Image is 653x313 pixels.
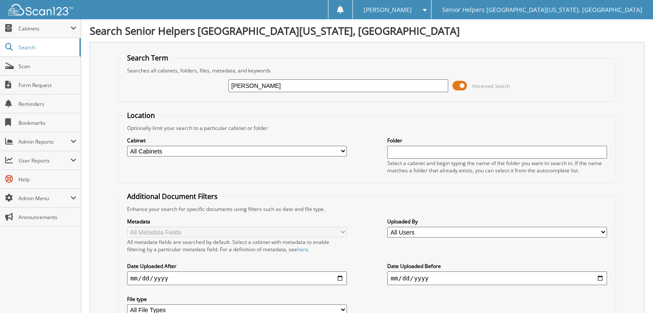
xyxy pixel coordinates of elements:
input: end [387,271,607,285]
legend: Location [123,111,159,120]
span: Search [18,44,75,51]
div: Searches all cabinets, folders, files, metadata, and keywords [123,67,612,74]
span: Admin Menu [18,195,70,202]
label: Date Uploaded Before [387,262,607,270]
span: Bookmarks [18,119,76,126]
legend: Additional Document Filters [123,192,222,201]
span: Reminders [18,100,76,108]
span: Advanced Search [472,83,510,89]
input: start [127,271,347,285]
span: Scan [18,63,76,70]
label: Uploaded By [387,218,607,225]
h1: Search Senior Helpers [GEOGRAPHIC_DATA][US_STATE], [GEOGRAPHIC_DATA] [90,24,644,38]
div: Select a cabinet and begin typing the name of the folder you want to search in. If the name match... [387,160,607,174]
a: here [297,246,308,253]
span: Cabinets [18,25,70,32]
span: User Reports [18,157,70,164]
label: Folder [387,137,607,144]
img: scan123-logo-white.svg [9,4,73,15]
span: Form Request [18,81,76,89]
label: Metadata [127,218,347,225]
label: Date Uploaded After [127,262,347,270]
label: Cabinet [127,137,347,144]
span: [PERSON_NAME] [364,7,412,12]
label: File type [127,295,347,303]
legend: Search Term [123,53,173,63]
div: Optionally limit your search to a particular cabinet or folder [123,124,612,132]
span: Help [18,176,76,183]
div: All metadata fields are searched by default. Select a cabinet with metadata to enable filtering b... [127,238,347,253]
span: Announcements [18,214,76,221]
span: Senior Helpers [GEOGRAPHIC_DATA][US_STATE], [GEOGRAPHIC_DATA] [442,7,642,12]
div: Enhance your search for specific documents using filters such as date and file type. [123,205,612,213]
span: Admin Reports [18,138,70,145]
